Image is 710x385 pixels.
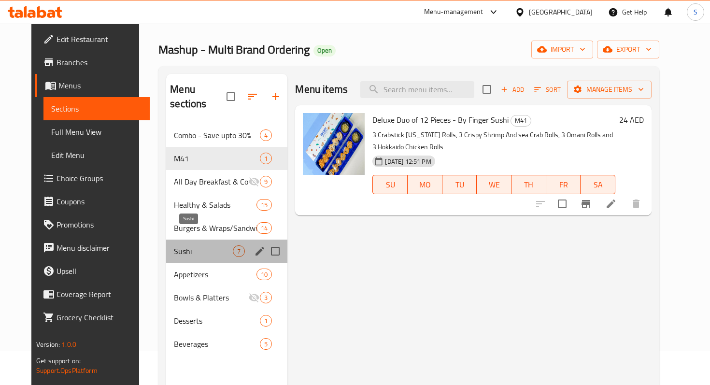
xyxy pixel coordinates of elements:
[166,332,287,356] div: Beverages5
[35,190,150,213] a: Coupons
[442,175,477,194] button: TU
[57,242,142,254] span: Menu disclaimer
[260,338,272,350] div: items
[260,154,271,163] span: 1
[546,175,581,194] button: FR
[313,46,336,55] span: Open
[57,288,142,300] span: Coverage Report
[174,153,260,164] div: M41
[260,131,271,140] span: 4
[313,45,336,57] div: Open
[694,7,697,17] span: S
[170,82,227,111] h2: Menu sections
[57,57,142,68] span: Branches
[174,292,248,303] span: Bowls & Platters
[36,338,60,351] span: Version:
[57,219,142,230] span: Promotions
[174,222,256,234] div: Burgers & Wraps/Sandwiches
[260,315,272,327] div: items
[57,196,142,207] span: Coupons
[477,175,511,194] button: WE
[248,292,260,303] svg: Inactive section
[174,199,256,211] span: Healthy & Salads
[51,126,142,138] span: Full Menu View
[295,82,348,97] h2: Menu items
[174,315,260,327] span: Desserts
[446,178,473,192] span: TU
[372,129,615,153] p: 3 Crabstick [US_STATE] Rolls, 3 Crispy Shrimp And sea Crab Rolls, 3 Omani Rolls and 3 Hokkaido Ch...
[539,43,585,56] span: import
[51,149,142,161] span: Edit Menu
[377,178,404,192] span: SU
[381,157,435,166] span: [DATE] 12:51 PM
[515,178,542,192] span: TH
[260,292,272,303] div: items
[35,28,150,51] a: Edit Restaurant
[35,259,150,283] a: Upsell
[481,178,508,192] span: WE
[43,97,150,120] a: Sections
[35,213,150,236] a: Promotions
[36,355,81,367] span: Get support on:
[174,338,260,350] span: Beverages
[511,115,531,127] div: M41
[248,176,260,187] svg: Inactive section
[499,84,525,95] span: Add
[534,84,561,95] span: Sort
[174,176,248,187] span: All Day Breakfast & Coffee
[511,115,531,126] span: M41
[43,143,150,167] a: Edit Menu
[257,200,271,210] span: 15
[174,129,260,141] span: Combo - Save upto 30%
[57,172,142,184] span: Choice Groups
[264,85,287,108] button: Add section
[529,7,593,17] div: [GEOGRAPHIC_DATA]
[36,364,98,377] a: Support.OpsPlatform
[511,175,546,194] button: TH
[35,167,150,190] a: Choice Groups
[166,286,287,309] div: Bowls & Platters3
[257,224,271,233] span: 14
[221,86,241,107] span: Select all sections
[233,245,245,257] div: items
[166,124,287,147] div: Combo - Save upto 30%4
[257,270,271,279] span: 10
[260,293,271,302] span: 3
[619,113,644,127] h6: 24 AED
[625,192,648,215] button: delete
[35,306,150,329] a: Grocery Checklist
[241,85,264,108] span: Sort sections
[260,340,271,349] span: 5
[174,269,256,280] span: Appetizers
[567,81,652,99] button: Manage items
[552,194,572,214] span: Select to update
[61,338,76,351] span: 1.0.0
[166,120,287,359] nav: Menu sections
[43,120,150,143] a: Full Menu View
[166,193,287,216] div: Healthy & Salads15
[58,80,142,91] span: Menus
[57,265,142,277] span: Upsell
[253,244,267,258] button: edit
[158,39,310,60] span: Mashup - Multi Brand Ordering
[166,170,287,193] div: All Day Breakfast & Coffee9
[584,178,611,192] span: SA
[35,236,150,259] a: Menu disclaimer
[372,113,509,127] span: Deluxe Duo of 12 Pieces - By Finger Sushi
[166,263,287,286] div: Appetizers10
[260,153,272,164] div: items
[166,147,287,170] div: M411
[528,82,567,97] span: Sort items
[531,41,593,58] button: import
[550,178,577,192] span: FR
[233,247,244,256] span: 7
[605,198,617,210] a: Edit menu item
[260,129,272,141] div: items
[174,245,233,257] span: Sushi
[303,113,365,175] img: Deluxe Duo of 12 Pieces - By Finger Sushi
